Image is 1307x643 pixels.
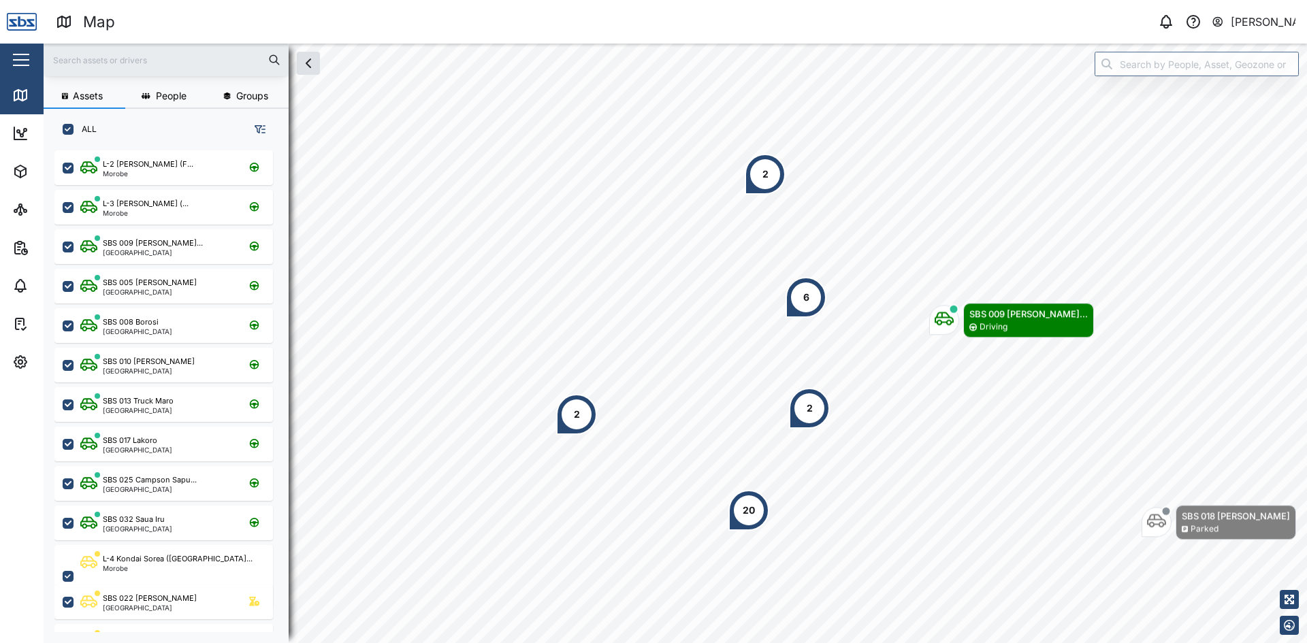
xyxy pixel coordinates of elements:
[73,91,103,101] span: Assets
[103,407,174,414] div: [GEOGRAPHIC_DATA]
[103,593,197,604] div: SBS 022 [PERSON_NAME]
[929,303,1094,337] div: Map marker
[969,307,1088,320] div: SBS 009 [PERSON_NAME]...
[74,124,97,135] label: ALL
[103,525,172,532] div: [GEOGRAPHIC_DATA]
[728,490,769,531] div: Map marker
[54,146,288,632] div: grid
[103,356,195,367] div: SBS 010 [PERSON_NAME]
[156,91,187,101] span: People
[35,355,84,369] div: Settings
[103,474,197,486] div: SBS 025 Campson Sapu...
[7,7,37,37] img: Main Logo
[103,514,165,525] div: SBS 032 Saua Iru
[1231,14,1296,31] div: [PERSON_NAME]
[980,320,1007,333] div: Driving
[103,435,157,446] div: SBS 017 Lakoro
[1191,523,1219,535] div: Parked
[1142,505,1296,540] div: Map marker
[35,240,82,255] div: Reports
[103,565,253,572] div: Morobe
[103,249,203,256] div: [GEOGRAPHIC_DATA]
[103,486,197,493] div: [GEOGRAPHIC_DATA]
[743,503,755,518] div: 20
[103,395,174,407] div: SBS 013 Truck Maro
[83,10,115,34] div: Map
[35,202,68,217] div: Sites
[103,316,159,328] div: SBS 008 Borosi
[103,328,172,335] div: [GEOGRAPHIC_DATA]
[789,388,830,429] div: Map marker
[762,167,769,182] div: 2
[574,407,580,422] div: 2
[35,316,73,331] div: Tasks
[103,210,189,216] div: Morobe
[103,288,197,295] div: [GEOGRAPHIC_DATA]
[103,367,195,374] div: [GEOGRAPHIC_DATA]
[103,277,197,288] div: SBS 005 [PERSON_NAME]
[1211,12,1296,31] button: [PERSON_NAME]
[103,237,203,249] div: SBS 009 [PERSON_NAME]...
[803,290,809,305] div: 6
[35,88,66,103] div: Map
[44,44,1307,643] canvas: Map
[807,401,813,416] div: 2
[556,394,597,435] div: Map marker
[103,170,193,177] div: Morobe
[35,164,78,179] div: Assets
[35,278,78,293] div: Alarms
[103,446,172,453] div: [GEOGRAPHIC_DATA]
[103,159,193,170] div: L-2 [PERSON_NAME] (F...
[786,277,826,318] div: Map marker
[745,154,786,195] div: Map marker
[35,126,97,141] div: Dashboard
[103,198,189,210] div: L-3 [PERSON_NAME] (...
[103,553,253,565] div: L-4 Kondai Sorea ([GEOGRAPHIC_DATA]...
[1182,509,1290,523] div: SBS 018 [PERSON_NAME]
[103,604,197,611] div: [GEOGRAPHIC_DATA]
[236,91,268,101] span: Groups
[52,50,280,70] input: Search assets or drivers
[1095,52,1299,76] input: Search by People, Asset, Geozone or Place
